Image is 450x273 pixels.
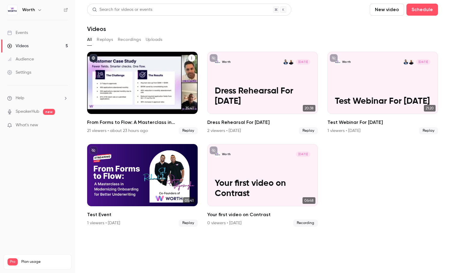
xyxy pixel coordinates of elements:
[179,219,198,227] span: Replay
[8,258,18,265] span: Pro
[90,146,97,154] button: unpublished
[207,52,318,134] li: Dress Rehearsal For Sept. 23 2025
[43,109,55,115] span: new
[87,128,148,134] div: 21 viewers • about 23 hours ago
[327,119,438,126] h2: Test Webinar For [DATE]
[87,144,198,227] li: Test Event
[87,52,198,134] a: 35:41From Forms to Flow: A Masterclass in Modernizing Onboarding for Better Underwriting21 viewer...
[327,128,360,134] div: 1 viewers • [DATE]
[7,56,34,62] div: Audience
[424,105,436,112] span: 21:20
[403,59,409,65] img: Sal Rehmetullah
[7,43,29,49] div: Videos
[146,35,163,44] button: Uploads
[207,220,242,226] div: 0 viewers • [DATE]
[409,59,414,65] img: Devon Wijesinghe
[207,211,318,218] h2: Your first video on Contrast
[299,127,318,134] span: Replay
[87,52,438,227] ul: Videos
[222,152,231,156] p: Worth
[296,152,310,157] span: [DATE]
[7,95,68,101] li: help-dropdown-opener
[296,59,310,65] span: [DATE]
[87,119,198,126] h2: From Forms to Flow: A Masterclass in Modernizing Onboarding for Better Underwriting
[118,35,141,44] button: Recordings
[283,59,288,65] img: Sal Rehmetullah
[16,122,38,128] span: What's new
[16,95,24,101] span: Help
[87,25,106,32] h1: Videos
[207,144,318,227] li: Your first video on Contrast
[207,144,318,227] a: Your first video on ContrastWorth[DATE]Your first video on Contrast06:48Your first video on Contr...
[183,197,195,204] span: 05:41
[207,128,241,134] div: 2 viewers • [DATE]
[87,211,198,218] h2: Test Event
[207,52,318,134] a: Dress Rehearsal For Sept. 23 2025WorthDevon WijesingheSal Rehmetullah[DATE]Dress Rehearsal For [D...
[87,52,198,134] li: From Forms to Flow: A Masterclass in Modernizing Onboarding for Better Underwriting
[87,35,92,44] button: All
[21,259,68,264] span: Plan usage
[342,60,351,64] p: Worth
[210,146,217,154] button: unpublished
[7,30,28,36] div: Events
[215,59,220,65] img: Dress Rehearsal For Sept. 23 2025
[416,59,430,65] span: [DATE]
[330,54,338,62] button: unpublished
[16,109,39,115] a: SpeakerHub
[222,60,231,64] p: Worth
[406,4,438,16] button: Schedule
[92,7,152,13] div: Search for videos or events
[303,197,315,204] span: 06:48
[327,52,438,134] a: Test Webinar For Sept. 23WorthDevon WijesingheSal Rehmetullah[DATE]Test Webinar For [DATE]21:20Te...
[207,119,318,126] h2: Dress Rehearsal For [DATE]
[87,4,438,269] section: Videos
[215,152,220,157] img: Your first video on Contrast
[7,69,31,75] div: Settings
[335,97,430,106] p: Test Webinar For [DATE]
[215,86,310,106] p: Dress Rehearsal For [DATE]
[22,7,35,13] h6: Worth
[97,35,113,44] button: Replays
[335,59,340,65] img: Test Webinar For Sept. 23
[87,144,198,227] a: 05:41Test Event1 viewers • [DATE]Replay
[8,5,17,15] img: Worth
[419,127,438,134] span: Replay
[210,54,217,62] button: unpublished
[87,220,120,226] div: 1 viewers • [DATE]
[90,54,97,62] button: published
[293,219,318,227] span: Recording
[370,4,404,16] button: New video
[215,179,310,199] p: Your first video on Contrast
[288,59,294,65] img: Devon Wijesinghe
[179,127,198,134] span: Replay
[303,105,315,112] span: 20:38
[327,52,438,134] li: Test Webinar For Sept. 23
[184,105,195,112] span: 35:41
